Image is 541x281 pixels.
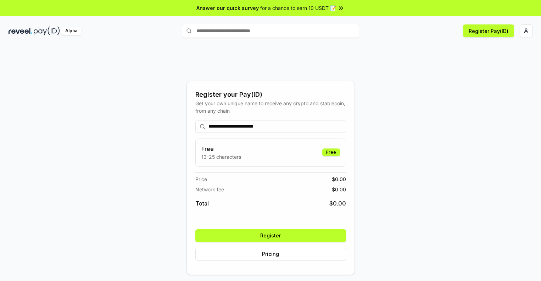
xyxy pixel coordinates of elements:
[201,153,241,161] p: 13-25 characters
[463,24,514,37] button: Register Pay(ID)
[195,248,346,260] button: Pricing
[61,27,81,35] div: Alpha
[195,90,346,100] div: Register your Pay(ID)
[9,27,32,35] img: reveel_dark
[195,175,207,183] span: Price
[332,186,346,193] span: $ 0.00
[195,229,346,242] button: Register
[332,175,346,183] span: $ 0.00
[195,199,209,208] span: Total
[260,4,336,12] span: for a chance to earn 10 USDT 📝
[196,4,259,12] span: Answer our quick survey
[195,100,346,114] div: Get your own unique name to receive any crypto and stablecoin, from any chain
[329,199,346,208] span: $ 0.00
[201,145,241,153] h3: Free
[195,186,224,193] span: Network fee
[34,27,60,35] img: pay_id
[322,148,340,156] div: Free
